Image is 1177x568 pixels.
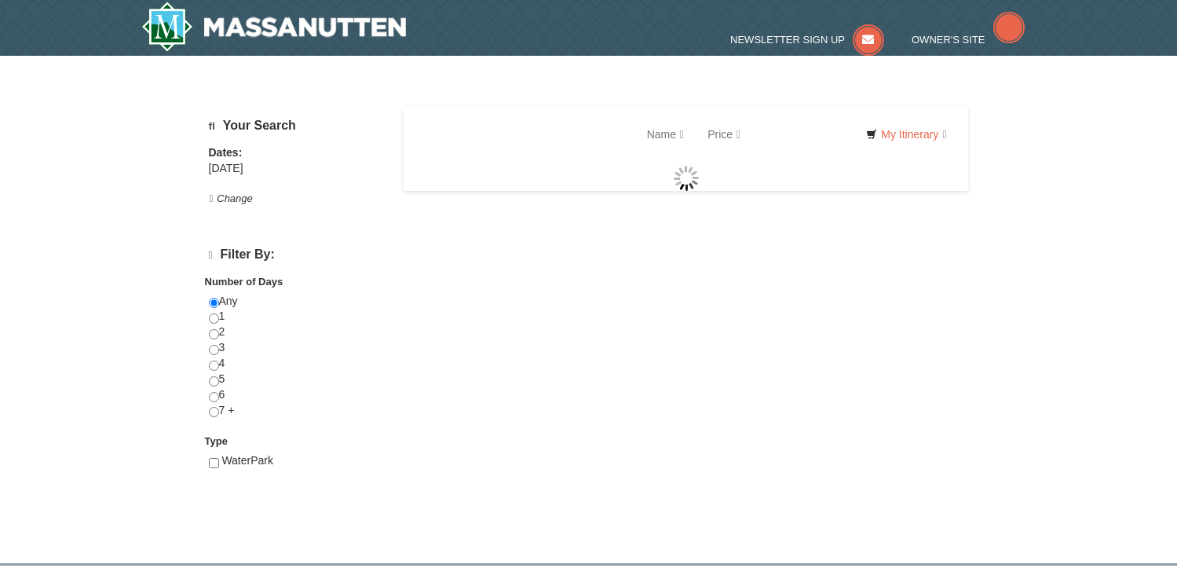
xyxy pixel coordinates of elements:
[209,190,254,207] button: Change
[696,119,752,150] a: Price
[635,119,696,150] a: Name
[209,119,384,134] h5: Your Search
[912,34,1025,46] a: Owner's Site
[205,276,283,288] strong: Number of Days
[209,294,384,434] div: Any 1 2 3 4 5 6 7 +
[856,123,956,146] a: My Itinerary
[674,166,699,191] img: wait gif
[209,247,384,262] h4: Filter By:
[209,161,384,177] div: [DATE]
[141,2,407,52] a: Massanutten Resort
[730,34,845,46] span: Newsletter Sign Up
[141,2,407,52] img: Massanutten Resort Logo
[730,34,884,46] a: Newsletter Sign Up
[205,435,228,447] strong: Type
[912,34,985,46] span: Owner's Site
[221,454,273,467] span: WaterPark
[209,146,243,159] strong: Dates:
